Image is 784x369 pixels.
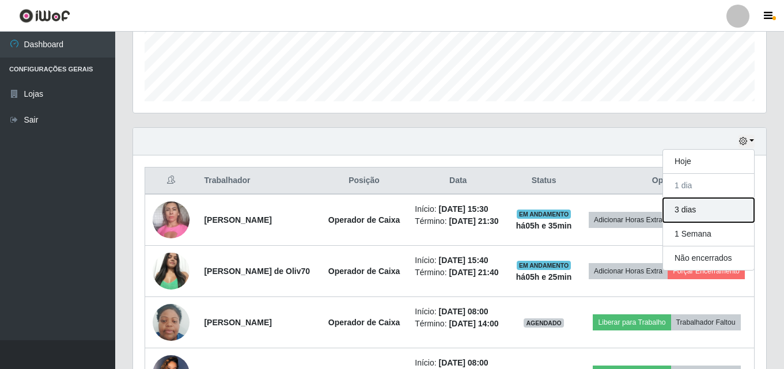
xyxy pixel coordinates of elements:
[663,246,754,270] button: Não encerrados
[415,267,501,279] li: Término:
[439,307,488,316] time: [DATE] 08:00
[19,9,70,23] img: CoreUI Logo
[593,314,671,330] button: Liberar para Trabalho
[153,246,190,295] img: 1727212594442.jpeg
[516,221,572,230] strong: há 05 h e 35 min
[589,212,668,228] button: Adicionar Horas Extra
[328,267,400,276] strong: Operador de Caixa
[415,203,501,215] li: Início:
[204,318,271,327] strong: [PERSON_NAME]
[439,358,488,367] time: [DATE] 08:00
[408,168,508,195] th: Data
[517,210,571,219] span: EM ANDAMENTO
[449,319,498,328] time: [DATE] 14:00
[524,318,564,328] span: AGENDADO
[516,272,572,281] strong: há 05 h e 25 min
[671,314,741,330] button: Trabalhador Faltou
[668,263,745,279] button: Forçar Encerramento
[415,215,501,227] li: Término:
[415,254,501,267] li: Início:
[320,168,408,195] th: Posição
[663,174,754,198] button: 1 dia
[153,195,190,244] img: 1689780238947.jpeg
[197,168,320,195] th: Trabalhador
[415,318,501,330] li: Término:
[663,150,754,174] button: Hoje
[153,298,190,347] img: 1709225632480.jpeg
[449,268,498,277] time: [DATE] 21:40
[328,215,400,225] strong: Operador de Caixa
[439,204,488,214] time: [DATE] 15:30
[328,318,400,327] strong: Operador de Caixa
[439,256,488,265] time: [DATE] 15:40
[580,168,755,195] th: Opções
[204,215,271,225] strong: [PERSON_NAME]
[589,263,668,279] button: Adicionar Horas Extra
[204,267,310,276] strong: [PERSON_NAME] de Oliv70
[415,306,501,318] li: Início:
[517,261,571,270] span: EM ANDAMENTO
[663,198,754,222] button: 3 dias
[415,357,501,369] li: Início:
[508,168,580,195] th: Status
[449,216,498,226] time: [DATE] 21:30
[663,222,754,246] button: 1 Semana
